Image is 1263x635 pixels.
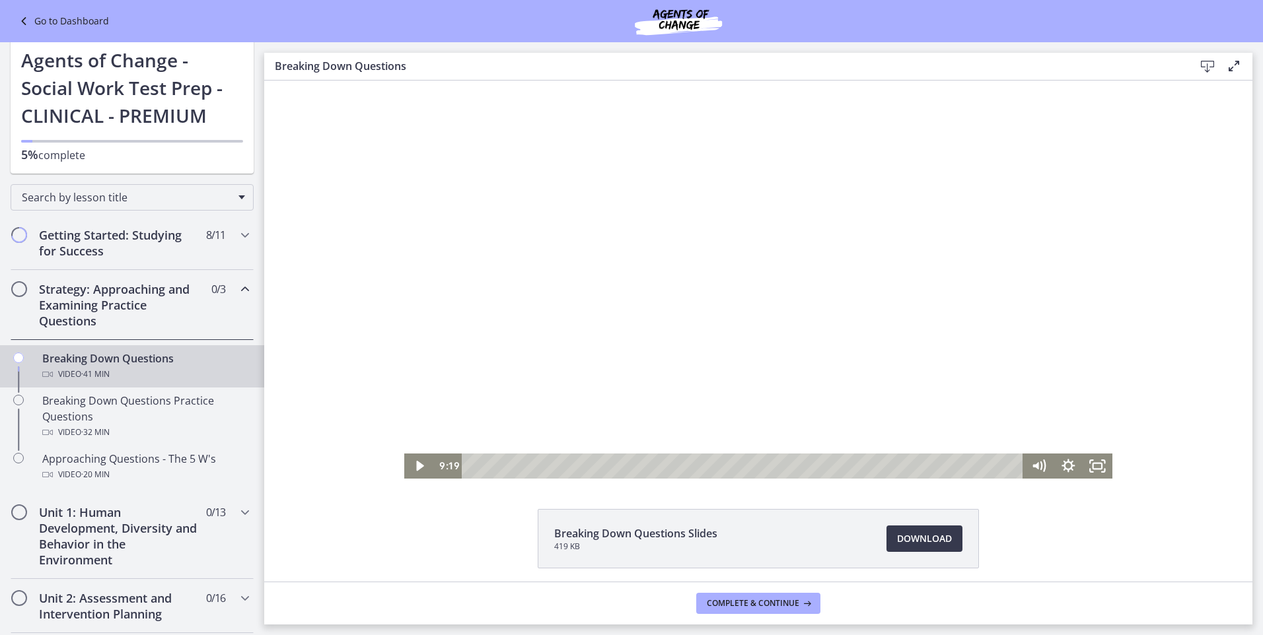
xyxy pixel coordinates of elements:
span: Breaking Down Questions Slides [554,525,717,541]
span: · 41 min [81,366,110,382]
div: Breaking Down Questions [42,351,248,382]
button: Mute [760,373,789,398]
span: · 20 min [81,467,110,483]
button: Fullscreen [818,373,848,398]
div: Search by lesson title [11,184,254,211]
p: complete [21,147,243,163]
h2: Getting Started: Studying for Success [39,227,200,259]
h2: Strategy: Approaching and Examining Practice Questions [39,281,200,329]
button: Complete & continue [696,593,820,614]
iframe: Video Lesson [264,81,1252,479]
span: Download [897,531,952,547]
button: Show settings menu [789,373,819,398]
h2: Unit 2: Assessment and Intervention Planning [39,590,200,622]
div: Video [42,467,248,483]
span: 419 KB [554,541,717,552]
span: 5% [21,147,38,162]
span: · 32 min [81,424,110,440]
span: 8 / 11 [206,227,225,243]
div: Video [42,424,248,440]
img: Agents of Change [599,5,758,37]
a: Download [886,525,962,552]
span: Search by lesson title [22,190,232,205]
div: Breaking Down Questions Practice Questions [42,393,248,440]
span: 0 / 16 [206,590,225,606]
div: Approaching Questions - The 5 W's [42,451,248,483]
div: Video [42,366,248,382]
span: 0 / 3 [211,281,225,297]
span: 0 / 13 [206,504,225,520]
h3: Breaking Down Questions [275,58,1173,74]
span: Complete & continue [707,598,799,609]
a: Go to Dashboard [16,13,109,29]
h1: Agents of Change - Social Work Test Prep - CLINICAL - PREMIUM [21,46,243,129]
h2: Unit 1: Human Development, Diversity and Behavior in the Environment [39,504,200,568]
